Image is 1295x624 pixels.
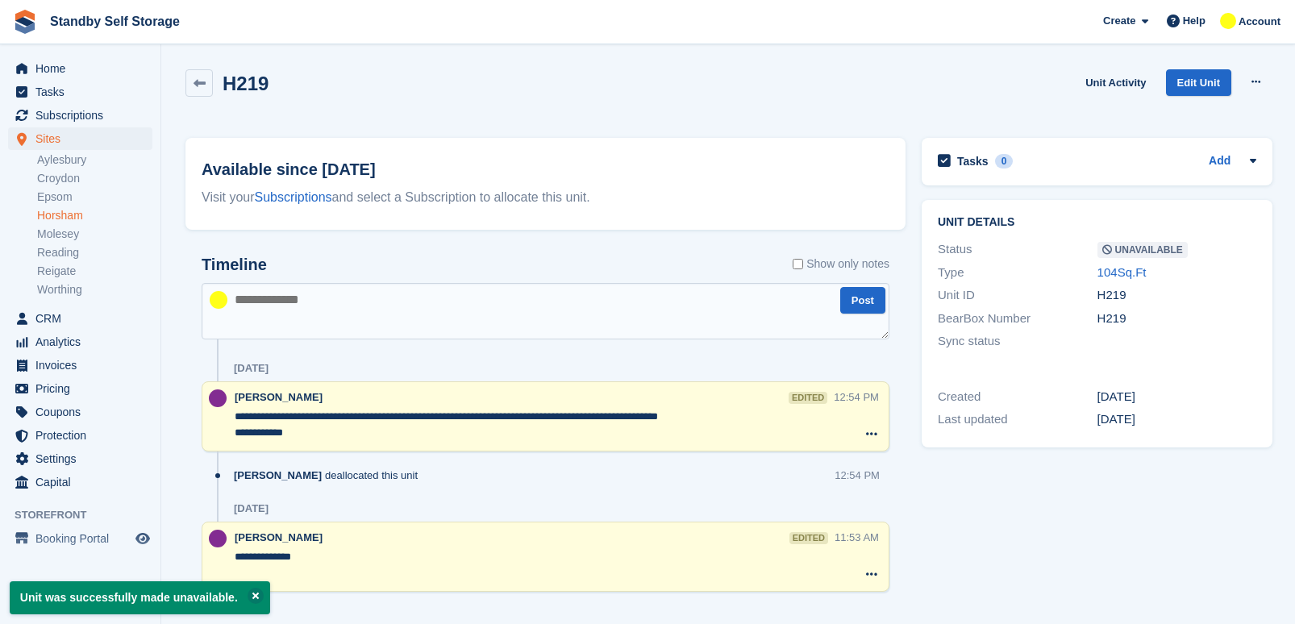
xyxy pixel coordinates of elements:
span: Pricing [35,377,132,400]
a: Horsham [37,208,152,223]
span: Create [1103,13,1135,29]
a: menu [8,104,152,127]
div: BearBox Number [938,310,1097,328]
a: Add [1209,152,1230,171]
h2: H219 [223,73,269,94]
div: Visit your and select a Subscription to allocate this unit. [202,188,889,207]
div: [DATE] [234,502,269,515]
div: Created [938,388,1097,406]
a: 104Sq.Ft [1097,265,1147,279]
div: Last updated [938,410,1097,429]
span: Settings [35,447,132,470]
a: menu [8,57,152,80]
a: Croydon [37,171,152,186]
h2: Tasks [957,154,989,168]
span: Protection [35,424,132,447]
a: Unit Activity [1079,69,1152,96]
span: [PERSON_NAME] [235,391,323,403]
a: Reading [37,245,152,260]
input: Show only notes [793,256,803,272]
span: Capital [35,471,132,493]
div: H219 [1097,310,1257,328]
div: edited [789,392,827,404]
img: Glenn Fisher [210,291,227,309]
a: menu [8,377,152,400]
a: menu [8,354,152,376]
span: Account [1239,14,1280,30]
img: Sue Ford [209,389,227,407]
span: Storefront [15,507,160,523]
a: Standby Self Storage [44,8,186,35]
a: Molesey [37,227,152,242]
div: Sync status [938,332,1097,351]
span: Coupons [35,401,132,423]
img: Sue Ford [209,530,227,547]
div: 0 [995,154,1014,168]
a: Epsom [37,189,152,205]
span: Invoices [35,354,132,376]
img: Glenn Fisher [1220,13,1236,29]
div: Unit ID [938,286,1097,305]
div: [DATE] [1097,388,1257,406]
div: H219 [1097,286,1257,305]
span: CRM [35,307,132,330]
span: Subscriptions [35,104,132,127]
h2: Unit details [938,216,1256,229]
a: Preview store [133,529,152,548]
label: Show only notes [793,256,889,272]
h2: Timeline [202,256,267,274]
button: Post [840,287,885,314]
p: Unit was successfully made unavailable. [10,581,270,614]
div: edited [789,532,828,544]
div: Type [938,264,1097,282]
span: Unavailable [1097,242,1188,258]
a: menu [8,471,152,493]
h2: Available since [DATE] [202,157,889,181]
a: menu [8,331,152,353]
a: Subscriptions [255,190,332,204]
div: 11:53 AM [835,530,879,545]
span: Home [35,57,132,80]
a: menu [8,401,152,423]
span: [PERSON_NAME] [235,531,323,543]
div: [DATE] [1097,410,1257,429]
img: stora-icon-8386f47178a22dfd0bd8f6a31ec36ba5ce8667c1dd55bd0f319d3a0aa187defe.svg [13,10,37,34]
a: Edit Unit [1166,69,1231,96]
a: menu [8,127,152,150]
a: menu [8,307,152,330]
a: Reigate [37,264,152,279]
a: menu [8,447,152,470]
span: Booking Portal [35,527,132,550]
div: 12:54 PM [835,468,880,483]
span: Tasks [35,81,132,103]
a: menu [8,81,152,103]
span: Help [1183,13,1205,29]
div: 12:54 PM [834,389,879,405]
span: [PERSON_NAME] [234,468,322,483]
span: Analytics [35,331,132,353]
span: Sites [35,127,132,150]
div: deallocated this unit [234,468,426,483]
a: Aylesbury [37,152,152,168]
a: menu [8,424,152,447]
a: Worthing [37,282,152,297]
a: menu [8,527,152,550]
div: Status [938,240,1097,259]
div: [DATE] [234,362,269,375]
